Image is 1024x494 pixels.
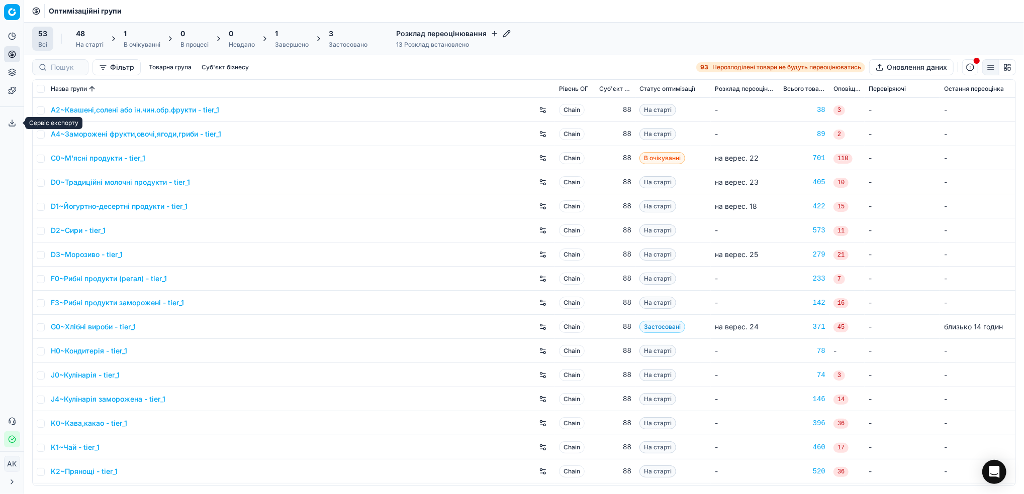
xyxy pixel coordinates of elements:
[599,274,631,284] div: 88
[639,345,676,357] span: На старті
[639,321,685,333] span: Застосовані
[275,29,278,39] span: 1
[711,339,779,363] td: -
[711,459,779,483] td: -
[51,62,82,72] input: Пошук
[833,250,849,260] span: 21
[711,98,779,122] td: -
[559,152,585,164] span: Chain
[559,85,588,93] span: Рівень OГ
[783,298,825,308] a: 142
[940,435,1015,459] td: -
[49,6,122,16] span: Оптимізаційні групи
[865,459,940,483] td: -
[711,291,779,315] td: -
[944,85,1004,93] span: Остання переоцінка
[639,224,676,236] span: На старті
[833,85,861,93] span: Оповіщення
[180,41,209,49] div: В процесі
[145,61,196,73] button: Товарна група
[833,226,849,236] span: 11
[639,176,676,188] span: На старті
[599,250,631,260] div: 88
[124,41,160,49] div: В очікуванні
[833,178,849,188] span: 10
[783,322,825,332] a: 371
[51,177,190,187] a: D0~Традиційні молочні продукти - tier_1
[559,321,585,333] span: Chain
[599,177,631,187] div: 88
[5,456,20,471] span: AK
[599,153,631,163] div: 88
[639,441,676,453] span: На старті
[940,459,1015,483] td: -
[51,298,184,308] a: F3~Рибні продукти заморожені - tier_1
[51,201,188,211] a: D1~Йогуртно-десертні продукти - tier_1
[711,122,779,146] td: -
[865,339,940,363] td: -
[715,202,757,210] span: на верес. 18
[559,345,585,357] span: Chain
[639,369,676,381] span: На старті
[783,177,825,187] a: 405
[865,122,940,146] td: -
[833,443,849,453] span: 17
[940,363,1015,387] td: -
[639,249,676,261] span: На старті
[783,466,825,476] div: 520
[783,225,825,235] a: 573
[639,297,676,309] span: На старті
[865,98,940,122] td: -
[711,218,779,242] td: -
[783,201,825,211] div: 422
[715,85,775,93] span: Розклад переоцінювання
[51,85,87,93] span: Назва групи
[198,61,253,73] button: Суб'єкт бізнесу
[639,393,676,405] span: На старті
[715,154,759,162] span: на верес. 22
[559,417,585,429] span: Chain
[783,274,825,284] a: 233
[833,105,845,115] span: 3
[639,200,676,212] span: На старті
[559,393,585,405] span: Chain
[865,315,940,339] td: -
[829,339,865,363] td: -
[559,249,585,261] span: Chain
[865,411,940,435] td: -
[783,105,825,115] div: 38
[865,291,940,315] td: -
[51,418,127,428] a: K0~Кава,какао - tier_1
[783,153,825,163] a: 701
[4,456,20,472] button: AK
[783,370,825,380] div: 74
[940,242,1015,267] td: -
[783,250,825,260] a: 279
[940,146,1015,170] td: -
[944,322,1003,331] span: близько 14 годин
[940,218,1015,242] td: -
[715,178,759,186] span: на верес. 23
[940,122,1015,146] td: -
[865,267,940,291] td: -
[833,371,845,381] span: 3
[783,346,825,356] div: 78
[783,394,825,404] div: 146
[865,146,940,170] td: -
[783,442,825,452] a: 460
[38,29,47,39] span: 53
[869,85,906,93] span: Перевіряючі
[639,85,695,93] span: Статус оптимізації
[25,117,82,129] div: Сервіс експорту
[711,363,779,387] td: -
[833,154,853,164] span: 110
[229,29,233,39] span: 0
[865,435,940,459] td: -
[51,105,219,115] a: A2~Квашені,солені або ін.чин.обр.фрукти - tier_1
[180,29,185,39] span: 0
[833,202,849,212] span: 15
[51,394,165,404] a: J4~Кулінарія заморожена - tier_1
[639,104,676,116] span: На старті
[599,466,631,476] div: 88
